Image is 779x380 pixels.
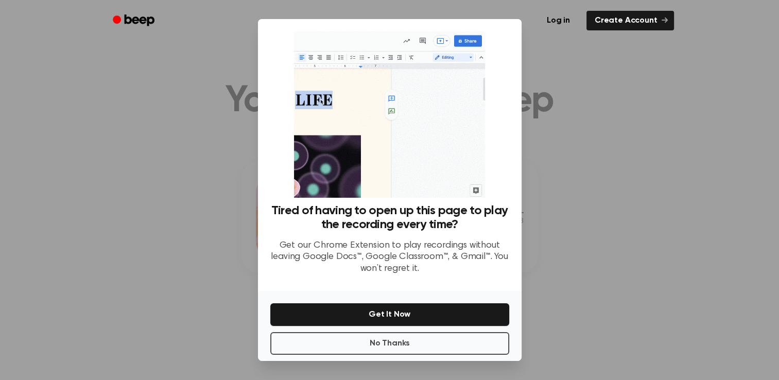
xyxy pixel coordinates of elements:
[586,11,674,30] a: Create Account
[270,332,509,355] button: No Thanks
[106,11,164,31] a: Beep
[270,240,509,275] p: Get our Chrome Extension to play recordings without leaving Google Docs™, Google Classroom™, & Gm...
[270,303,509,326] button: Get It Now
[294,31,485,198] img: Beep extension in action
[270,204,509,232] h3: Tired of having to open up this page to play the recording every time?
[536,9,580,32] a: Log in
